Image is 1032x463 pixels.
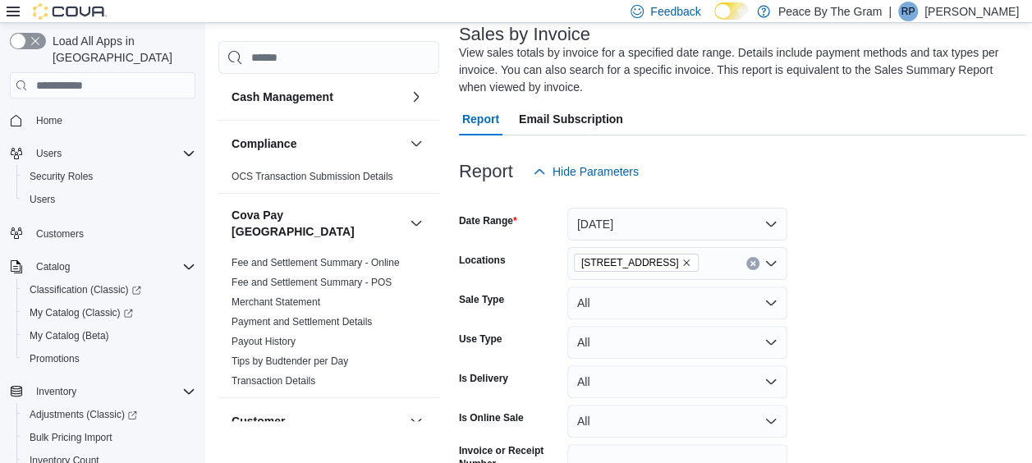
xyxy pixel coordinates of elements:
[30,382,83,401] button: Inventory
[30,193,55,206] span: Users
[30,408,137,421] span: Adjustments (Classic)
[23,349,195,369] span: Promotions
[30,222,195,243] span: Customers
[232,135,296,152] h3: Compliance
[232,375,315,387] a: Transaction Details
[16,426,202,449] button: Bulk Pricing Import
[30,257,76,277] button: Catalog
[232,89,333,105] h3: Cash Management
[459,332,502,346] label: Use Type
[232,296,320,309] span: Merchant Statement
[3,255,202,278] button: Catalog
[30,170,93,183] span: Security Roles
[898,2,918,21] div: Rob Pranger
[16,403,202,426] a: Adjustments (Classic)
[30,144,68,163] button: Users
[232,335,296,348] span: Payout History
[218,167,439,193] div: Compliance
[567,405,787,438] button: All
[23,280,148,300] a: Classification (Classic)
[23,167,195,186] span: Security Roles
[567,287,787,319] button: All
[16,188,202,211] button: Users
[714,2,749,20] input: Dark Mode
[46,33,195,66] span: Load All Apps in [GEOGRAPHIC_DATA]
[406,134,426,154] button: Compliance
[746,257,759,270] button: Clear input
[30,306,133,319] span: My Catalog (Classic)
[3,221,202,245] button: Customers
[232,413,403,429] button: Customer
[16,301,202,324] a: My Catalog (Classic)
[406,411,426,431] button: Customer
[764,257,777,270] button: Open list of options
[232,207,403,240] button: Cova Pay [GEOGRAPHIC_DATA]
[30,382,195,401] span: Inventory
[232,374,315,387] span: Transaction Details
[232,413,285,429] h3: Customer
[23,326,195,346] span: My Catalog (Beta)
[901,2,915,21] span: RP
[459,254,506,267] label: Locations
[232,257,400,268] a: Fee and Settlement Summary - Online
[567,208,787,241] button: [DATE]
[23,280,195,300] span: Classification (Classic)
[30,224,90,244] a: Customers
[232,171,393,182] a: OCS Transaction Submission Details
[36,260,70,273] span: Catalog
[459,293,504,306] label: Sale Type
[30,257,195,277] span: Catalog
[650,3,700,20] span: Feedback
[36,114,62,127] span: Home
[553,163,639,180] span: Hide Parameters
[30,352,80,365] span: Promotions
[23,190,62,209] a: Users
[16,324,202,347] button: My Catalog (Beta)
[462,103,499,135] span: Report
[3,380,202,403] button: Inventory
[888,2,892,21] p: |
[232,89,403,105] button: Cash Management
[23,167,99,186] a: Security Roles
[567,326,787,359] button: All
[23,326,116,346] a: My Catalog (Beta)
[23,303,140,323] a: My Catalog (Classic)
[681,258,691,268] button: Remove 366 Fourth Ave from selection in this group
[526,155,645,188] button: Hide Parameters
[459,411,524,424] label: Is Online Sale
[519,103,623,135] span: Email Subscription
[459,372,508,385] label: Is Delivery
[574,254,699,272] span: 366 Fourth Ave
[218,253,439,397] div: Cova Pay [GEOGRAPHIC_DATA]
[232,316,372,328] a: Payment and Settlement Details
[36,227,84,241] span: Customers
[924,2,1019,21] p: [PERSON_NAME]
[459,214,517,227] label: Date Range
[23,190,195,209] span: Users
[30,431,112,444] span: Bulk Pricing Import
[23,405,144,424] a: Adjustments (Classic)
[232,355,348,367] a: Tips by Budtender per Day
[581,254,679,271] span: [STREET_ADDRESS]
[232,315,372,328] span: Payment and Settlement Details
[33,3,107,20] img: Cova
[232,276,392,289] span: Fee and Settlement Summary - POS
[23,349,86,369] a: Promotions
[232,296,320,308] a: Merchant Statement
[30,144,195,163] span: Users
[16,347,202,370] button: Promotions
[36,385,76,398] span: Inventory
[23,303,195,323] span: My Catalog (Classic)
[406,213,426,233] button: Cova Pay [GEOGRAPHIC_DATA]
[778,2,883,21] p: Peace By The Gram
[232,256,400,269] span: Fee and Settlement Summary - Online
[714,20,715,21] span: Dark Mode
[23,428,195,447] span: Bulk Pricing Import
[232,277,392,288] a: Fee and Settlement Summary - POS
[36,147,62,160] span: Users
[406,87,426,107] button: Cash Management
[23,405,195,424] span: Adjustments (Classic)
[232,135,403,152] button: Compliance
[232,336,296,347] a: Payout History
